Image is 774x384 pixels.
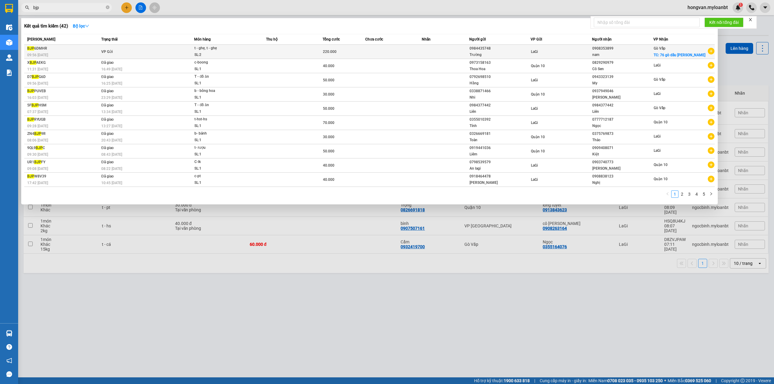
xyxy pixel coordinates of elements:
div: c-pt [194,173,240,180]
span: Đã giao [101,146,114,150]
div: SL: 1 [194,151,240,158]
span: Món hàng [194,37,211,41]
span: Kết nối tổng đài [709,19,739,26]
span: Quận 10 [531,135,545,139]
li: 2 [678,190,686,198]
span: 09:08 [DATE] [27,167,48,171]
div: 0937949046 [592,88,653,94]
span: VP Gửi [101,50,113,54]
span: 09:56 [DATE] [27,81,48,86]
span: 40.000 [323,64,334,68]
div: t - ghẹ, t - ghẹ [194,45,240,52]
div: Trường [470,52,530,58]
div: 0919441036 [470,145,530,151]
div: Cô Sen [592,66,653,72]
span: BJP [30,60,36,65]
span: plus-circle [708,105,714,111]
div: 0903740773 [592,159,653,165]
span: 220.000 [323,50,337,54]
div: T - đồ ăn [194,73,240,80]
li: Next Page [707,190,715,198]
span: BJP [36,146,43,150]
div: 0973158163 [470,60,530,66]
div: Liêm [470,151,530,158]
div: SL: 1 [194,123,240,129]
li: Previous Page [664,190,671,198]
span: VP Gửi [531,37,542,41]
span: 13:27 [DATE] [101,124,122,128]
span: 08:22 [DATE] [101,167,122,171]
span: plus-circle [708,147,714,154]
span: Gò Vấp [654,46,665,50]
span: close-circle [106,5,109,9]
span: 20:43 [DATE] [101,138,122,142]
span: Nhãn [422,37,431,41]
span: plus-circle [708,90,714,97]
div: SL: 1 [194,66,240,73]
span: 10:45 [DATE] [101,181,122,185]
div: RYUGB [27,116,99,123]
span: Quận 10 [654,177,668,181]
span: Quận 10 [531,64,545,68]
span: right [709,192,713,196]
div: b - bông hoa [194,88,240,94]
span: plus-circle [708,119,714,125]
span: search [25,5,29,10]
input: Tìm tên, số ĐT hoặc mã đơn [33,4,105,11]
div: [PERSON_NAME] [470,180,530,186]
div: 0375769873 [592,131,653,137]
img: solution-icon [6,70,12,76]
span: BJP [32,75,39,79]
li: 3 [686,190,693,198]
span: LaGi [531,177,538,182]
a: 3 [686,191,693,197]
div: 0777712187 [592,116,653,123]
img: warehouse-icon [6,24,12,31]
span: Đã giao [101,60,114,65]
div: 0798539579 [470,159,530,165]
div: SL: 1 [194,80,240,87]
span: Quận 10 [531,92,545,96]
div: 0984435748 [470,45,530,52]
span: 09:30 [DATE] [27,152,48,157]
span: 40.000 [323,177,334,182]
div: Kiệt [592,151,653,158]
span: Gò Vấp [654,106,665,110]
div: 0984377442 [470,102,530,109]
span: plus-circle [708,161,714,168]
div: SL: 1 [194,165,240,172]
span: Đã giao [101,174,114,178]
span: 30.000 [323,135,334,139]
span: plus-circle [708,176,714,182]
span: BJP [27,89,34,93]
div: 0326669181 [470,131,530,137]
span: LaGi [531,106,538,111]
span: [PERSON_NAME] [27,37,55,41]
div: Nghị [592,180,653,186]
span: left [666,192,669,196]
div: Ngọc [592,123,653,129]
span: close-circle [106,5,109,11]
div: SL: 2 [194,52,240,58]
div: c-boong [194,59,240,66]
span: plus-circle [708,62,714,69]
span: LaGi [531,163,538,168]
div: D7 G6D [27,74,99,80]
span: Trạng thái [101,37,118,41]
div: Thoa Hoa [470,66,530,72]
div: [PERSON_NAME] [592,94,653,101]
span: LaGi [531,50,538,54]
span: notification [6,358,12,363]
span: Đã giao [101,75,114,79]
span: Đã giao [101,89,114,93]
div: 0338871466 [470,88,530,94]
a: 5 [701,191,707,197]
div: 0829290979 [592,60,653,66]
span: LaGi [531,121,538,125]
div: 9QL9 C [27,145,99,151]
span: 16:49 [DATE] [101,67,122,71]
div: SL: 1 [194,109,240,115]
span: BJP [34,132,41,136]
span: Đã giao [101,117,114,122]
span: Đã giao [101,103,114,107]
